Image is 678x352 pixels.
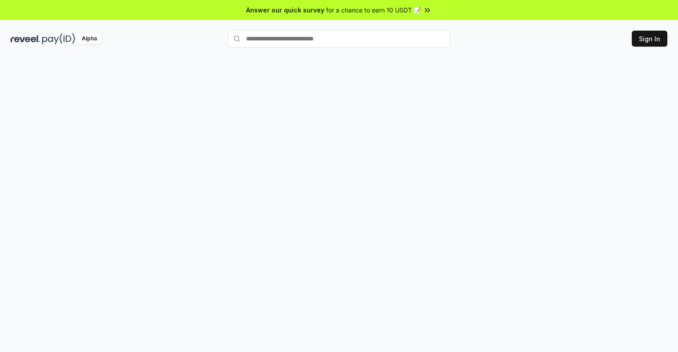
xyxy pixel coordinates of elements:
[77,33,102,44] div: Alpha
[42,33,75,44] img: pay_id
[326,5,421,15] span: for a chance to earn 10 USDT 📝
[246,5,324,15] span: Answer our quick survey
[11,33,40,44] img: reveel_dark
[632,31,667,47] button: Sign In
